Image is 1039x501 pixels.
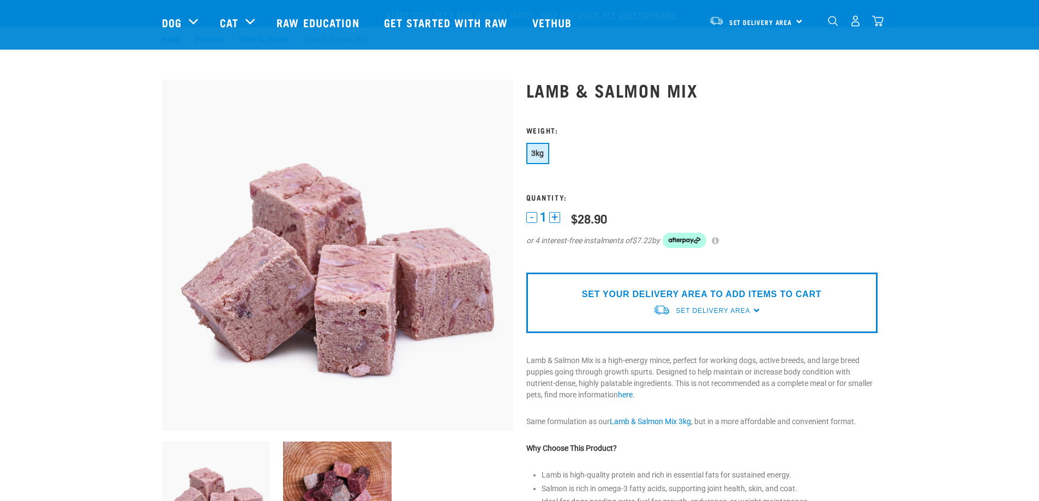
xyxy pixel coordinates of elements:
h3: Weight: [526,126,878,134]
h1: Lamb & Salmon Mix [526,80,878,100]
span: $7.22 [632,235,652,246]
strong: Why Choose This Product? [526,444,617,452]
span: Set Delivery Area [676,307,750,315]
a: Lamb & Salmon Mix 3kg [610,417,691,426]
a: Vethub [521,1,586,44]
img: Afterpay [663,233,706,248]
a: Cat [220,14,238,31]
a: Dog [162,14,182,31]
img: 1029 Lamb Salmon Mix 01 [162,80,513,431]
p: Lamb & Salmon Mix is a high-energy mince, perfect for working dogs, active breeds, and large bree... [526,355,878,401]
button: 3kg [526,143,549,164]
img: home-icon@2x.png [872,15,884,27]
a: Get started with Raw [373,1,521,44]
a: here [618,390,633,399]
a: Raw Education [266,1,373,44]
div: or 4 interest-free instalments of by [526,233,878,248]
h3: Quantity: [526,193,878,201]
span: 3kg [531,149,544,158]
button: - [526,212,537,223]
button: + [549,212,560,223]
p: SET YOUR DELIVERY AREA TO ADD ITEMS TO CART [582,288,821,301]
img: van-moving.png [709,16,724,26]
img: home-icon-1@2x.png [828,16,838,26]
li: Salmon is rich in omega-3 fatty acids, supporting joint health, skin, and coat. [542,483,878,494]
div: $28.90 [571,212,607,225]
span: Set Delivery Area [729,20,792,24]
span: 1 [540,212,546,223]
img: van-moving.png [653,304,670,316]
p: Same formulation as our , but in a more affordable and convenient format. [526,416,878,427]
li: Lamb is high-quality protein and rich in essential fats for sustained energy. [542,469,878,481]
img: user.png [850,15,861,27]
